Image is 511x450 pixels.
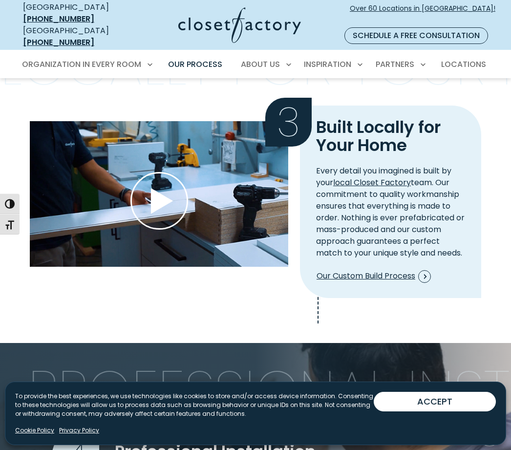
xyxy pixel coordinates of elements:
[23,13,94,24] a: [PHONE_NUMBER]
[23,1,129,25] div: [GEOGRAPHIC_DATA]
[304,59,351,70] span: Inspiration
[441,59,486,70] span: Locations
[168,59,222,70] span: Our Process
[178,7,301,43] img: Closet Factory Logo
[316,267,431,286] a: Our Custom Build Process
[333,177,411,188] a: local Closet Factory
[15,51,496,78] nav: Primary Menu
[15,426,54,435] a: Cookie Policy
[344,27,488,44] a: Schedule a Free Consultation
[265,98,312,146] span: 3
[350,3,495,24] span: Over 60 Locations in [GEOGRAPHIC_DATA]!
[30,121,288,267] div: Play Wistia video
[316,115,441,157] span: Built Locally for Your Home
[374,392,496,411] button: ACCEPT
[23,25,129,48] div: [GEOGRAPHIC_DATA]
[15,392,374,418] p: To provide the best experiences, we use technologies like cookies to store and/or access device i...
[59,426,99,435] a: Privacy Policy
[30,121,288,267] img: Closet Factory building custom closet system
[317,270,431,283] span: Our Custom Build Process
[376,59,414,70] span: Partners
[316,165,465,259] p: Every detail you imagined is built by your team. Our commitment to quality workmanship ensures th...
[22,59,141,70] span: Organization in Every Room
[241,59,280,70] span: About Us
[23,37,94,48] a: [PHONE_NUMBER]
